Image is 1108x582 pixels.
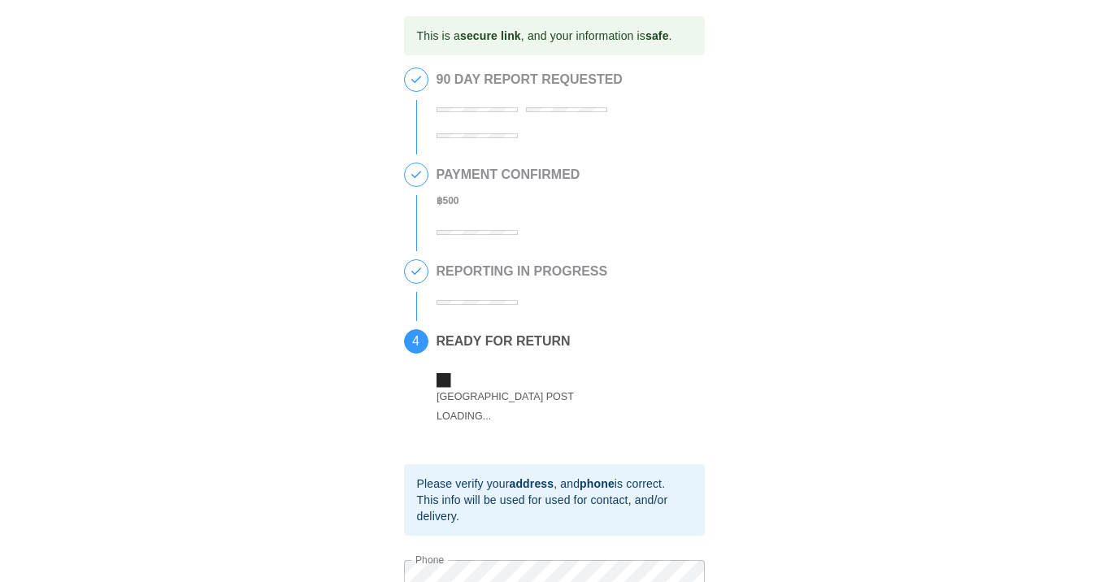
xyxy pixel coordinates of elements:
[417,476,692,492] div: Please verify your , and is correct.
[437,334,680,349] h2: READY FOR RETURN
[580,477,615,490] b: phone
[437,195,459,206] b: ฿ 500
[509,477,554,490] b: address
[405,163,428,186] span: 2
[417,492,692,524] div: This info will be used for used for contact, and/or delivery.
[417,21,672,50] div: This is a , and your information is .
[405,260,428,283] span: 3
[437,387,607,425] div: [GEOGRAPHIC_DATA] Post Loading...
[437,264,608,279] h2: REPORTING IN PROGRESS
[405,330,428,353] span: 4
[437,167,580,182] h2: PAYMENT CONFIRMED
[645,29,669,42] b: safe
[405,68,428,91] span: 1
[437,72,697,87] h2: 90 DAY REPORT REQUESTED
[460,29,521,42] b: secure link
